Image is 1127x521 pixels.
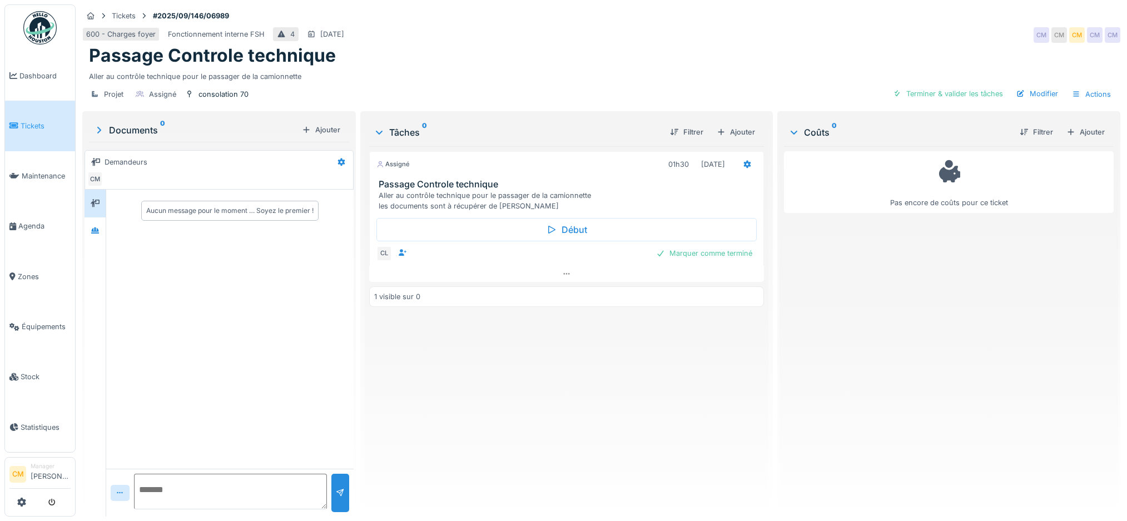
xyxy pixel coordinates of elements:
div: CM [1034,27,1049,43]
div: Tickets [112,11,136,21]
div: Demandeurs [105,157,147,167]
a: CM Manager[PERSON_NAME] [9,462,71,489]
div: Coûts [788,126,1011,139]
span: Tickets [21,121,71,131]
a: Agenda [5,201,75,251]
div: Projet [104,89,123,100]
div: Ajouter [1062,125,1109,140]
div: CL [376,246,392,261]
div: Début [376,218,757,241]
sup: 0 [422,126,427,139]
span: Zones [18,271,71,282]
div: consolation 70 [198,89,249,100]
div: Terminer & valider les tâches [888,86,1007,101]
div: Manager [31,462,71,470]
div: Aucun message pour le moment … Soyez le premier ! [146,206,314,216]
div: Ajouter [297,122,345,137]
div: Assigné [376,160,410,169]
li: [PERSON_NAME] [31,462,71,486]
div: Modifier [1012,86,1063,101]
li: CM [9,466,26,483]
div: Documents [93,123,297,137]
div: 01h30 [668,159,689,170]
div: Aller au contrôle technique pour le passager de la camionnette [89,67,1114,82]
a: Statistiques [5,402,75,452]
span: Dashboard [19,71,71,81]
a: Dashboard [5,51,75,101]
a: Maintenance [5,151,75,201]
span: Agenda [18,221,71,231]
div: CM [1087,27,1103,43]
span: Équipements [22,321,71,332]
a: Tickets [5,101,75,151]
a: Zones [5,251,75,301]
div: Filtrer [1015,125,1058,140]
div: CM [1069,27,1085,43]
div: Aller au contrôle technique pour le passager de la camionnette les documents sont à récupérer de ... [379,190,759,211]
h3: Passage Controle technique [379,179,759,190]
img: Badge_color-CXgf-gQk.svg [23,11,57,44]
strong: #2025/09/146/06989 [148,11,234,21]
span: Maintenance [22,171,71,181]
div: Fonctionnement interne FSH [168,29,265,39]
a: Stock [5,352,75,402]
sup: 0 [832,126,837,139]
div: Filtrer [666,125,708,140]
div: 1 visible sur 0 [374,291,420,302]
div: Actions [1067,86,1116,102]
span: Statistiques [21,422,71,433]
div: 600 - Charges foyer [86,29,156,39]
div: Tâches [374,126,661,139]
div: Marquer comme terminé [652,246,757,261]
div: Pas encore de coûts pour ce ticket [791,156,1106,208]
div: Assigné [149,89,176,100]
div: CM [1105,27,1120,43]
div: Ajouter [712,125,759,140]
h1: Passage Controle technique [89,45,336,66]
div: [DATE] [701,159,725,170]
div: CM [87,171,103,187]
a: Équipements [5,301,75,351]
span: Stock [21,371,71,382]
div: CM [1051,27,1067,43]
sup: 0 [160,123,165,137]
div: [DATE] [320,29,344,39]
div: 4 [290,29,295,39]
